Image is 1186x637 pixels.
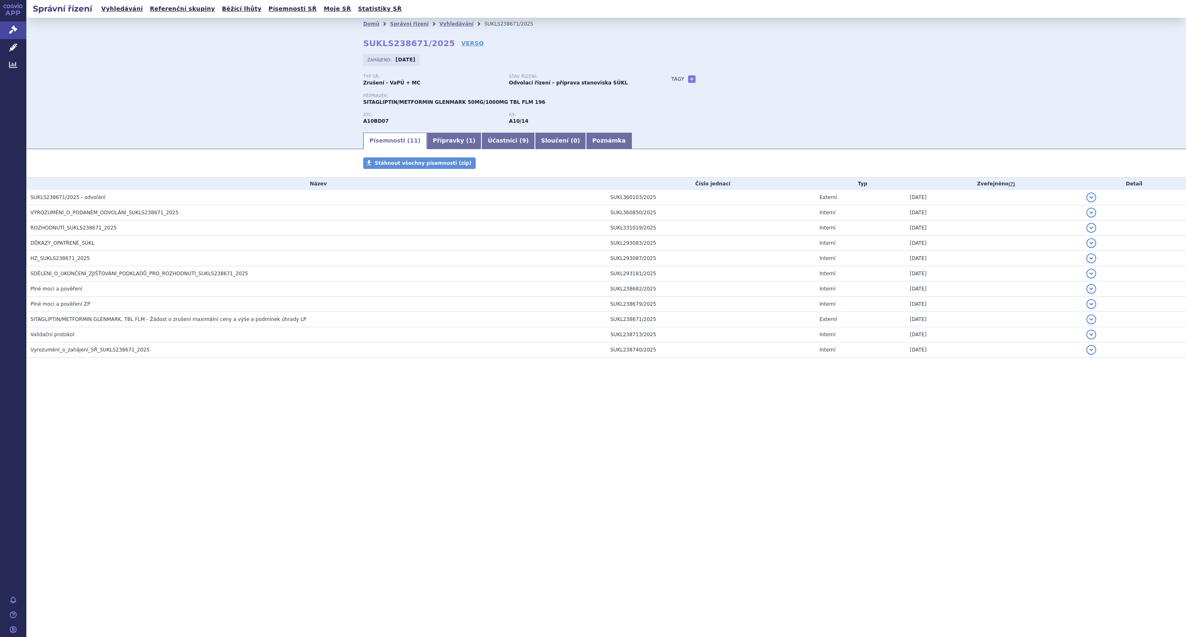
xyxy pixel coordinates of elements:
[906,190,1082,205] td: [DATE]
[606,281,815,297] td: SUKL238682/2025
[606,251,815,266] td: SUKL293087/2025
[606,342,815,358] td: SUKL238740/2025
[815,178,906,190] th: Typ
[1086,284,1096,294] button: detail
[390,21,429,27] a: Správní řízení
[1086,253,1096,263] button: detail
[481,133,535,149] a: Účastníci (9)
[906,312,1082,327] td: [DATE]
[375,160,472,166] span: Stáhnout všechny písemnosti (zip)
[573,137,577,144] span: 0
[30,225,117,231] span: ROZHODNUTÍ_SUKLS238671_2025
[671,74,684,84] h3: Tagy
[30,286,82,292] span: Plné moci a pověření
[147,3,217,14] a: Referenční skupiny
[30,210,179,215] span: VYROZUMĚNÍ_O_PODANÉM_ODVOLÁNÍ_SUKLS238671_2025
[906,178,1082,190] th: Zveřejněno
[522,137,526,144] span: 9
[427,133,481,149] a: Přípravky (1)
[363,74,501,79] p: Typ SŘ:
[363,118,389,124] strong: METFORMIN A SITAGLIPTIN
[819,316,837,322] span: Externí
[819,332,836,337] span: Interní
[1086,192,1096,202] button: detail
[363,112,501,117] p: ATC:
[439,21,474,27] a: Vyhledávání
[1086,330,1096,340] button: detail
[509,80,628,86] strong: Odvolací řízení – příprava stanoviska SÚKL
[30,255,90,261] span: HZ_SUKLS238671_2025
[819,271,836,276] span: Interní
[606,205,815,220] td: SUKL360850/2025
[586,133,632,149] a: Poznámka
[906,327,1082,342] td: [DATE]
[606,297,815,312] td: SUKL238679/2025
[509,112,647,117] p: RS:
[30,316,306,322] span: SITAGLIPTIN/METFORMIN GLENMARK, TBL FLM - Žádost o zrušení maximální ceny a výše a podmínek úhrad...
[819,240,836,246] span: Interní
[906,342,1082,358] td: [DATE]
[1086,345,1096,355] button: detail
[906,297,1082,312] td: [DATE]
[363,157,476,169] a: Stáhnout všechny písemnosti (zip)
[606,266,815,281] td: SUKL293181/2025
[606,327,815,342] td: SUKL238713/2025
[819,210,836,215] span: Interní
[30,194,105,200] span: SUKLS238671/2025 - odvolání
[321,3,353,14] a: Moje SŘ
[484,18,544,30] li: SUKLS238671/2025
[1086,299,1096,309] button: detail
[266,3,319,14] a: Písemnosti SŘ
[606,312,815,327] td: SUKL238671/2025
[26,3,99,14] h2: Správní řízení
[606,190,815,205] td: SUKL360103/2025
[606,220,815,236] td: SUKL331019/2025
[219,3,264,14] a: Běžící lhůty
[30,347,149,353] span: Vyrozumění_o_zahájení_SŘ_SUKLS238671_2025
[355,3,404,14] a: Statistiky SŘ
[30,271,248,276] span: SDĚLENÍ_O_UKONČENÍ_ZJIŠŤOVÁNÍ_PODKLADŮ_PRO_ROZHODNUTÍ_SUKLS238671_2025
[30,332,75,337] span: Validační protokol
[363,133,427,149] a: Písemnosti (11)
[906,205,1082,220] td: [DATE]
[819,301,836,307] span: Interní
[99,3,145,14] a: Vyhledávání
[606,178,815,190] th: Číslo jednací
[461,39,484,47] a: VERSO
[363,38,455,48] strong: SUKLS238671/2025
[30,301,90,307] span: Plné moci a pověření ZP
[906,281,1082,297] td: [DATE]
[906,266,1082,281] td: [DATE]
[906,220,1082,236] td: [DATE]
[396,57,416,63] strong: [DATE]
[1086,238,1096,248] button: detail
[819,286,836,292] span: Interní
[26,178,606,190] th: Název
[819,194,837,200] span: Externí
[819,255,836,261] span: Interní
[819,347,836,353] span: Interní
[1086,223,1096,233] button: detail
[906,236,1082,251] td: [DATE]
[1086,269,1096,279] button: detail
[410,137,418,144] span: 11
[363,99,545,105] span: SITAGLIPTIN/METFORMIN GLENMARK 50MG/1000MG TBL FLM 196
[363,94,655,98] p: Přípravek:
[819,225,836,231] span: Interní
[606,236,815,251] td: SUKL293083/2025
[363,21,379,27] a: Domů
[469,137,473,144] span: 1
[688,75,696,83] a: +
[363,80,420,86] strong: Zrušení - VaPÚ + MC
[1086,314,1096,324] button: detail
[1086,208,1096,218] button: detail
[509,74,647,79] p: Stav řízení:
[535,133,586,149] a: Sloučení (0)
[30,240,94,246] span: DŮKAZY_OPATŘENÉ_SÚKL
[906,251,1082,266] td: [DATE]
[367,56,393,63] span: Zahájeno:
[509,118,528,124] strong: metformin a sitagliptin
[1009,181,1015,187] abbr: (?)
[1082,178,1186,190] th: Detail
